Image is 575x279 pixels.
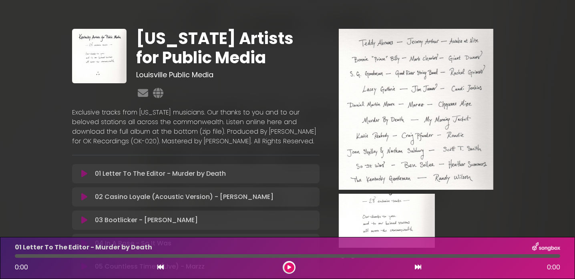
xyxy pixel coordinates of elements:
p: 02 Casino Loyale (Acoustic Version) - [PERSON_NAME] [95,192,273,202]
h3: Louisville Public Media [136,70,319,79]
span: 0:00 [15,263,28,272]
span: 0:00 [547,263,560,272]
p: 01 Letter To The Editor - Murder by Death [15,243,152,252]
img: VTNrOFRoSLGAMNB5FI85 [339,194,435,248]
p: 01 Letter To The Editor - Murder by Death [95,169,226,179]
h1: [US_STATE] Artists for Public Media [136,29,319,67]
img: songbox-logo-white.png [532,242,560,253]
img: Main Media [339,29,493,190]
img: c1WsRbwhTdCAEPY19PzT [72,29,127,83]
p: 03 Bootlicker - [PERSON_NAME] [95,215,198,225]
p: Exclusive tracks from [US_STATE] musicians. Our thanks to you and to our beloved stations all acr... [72,108,320,146]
